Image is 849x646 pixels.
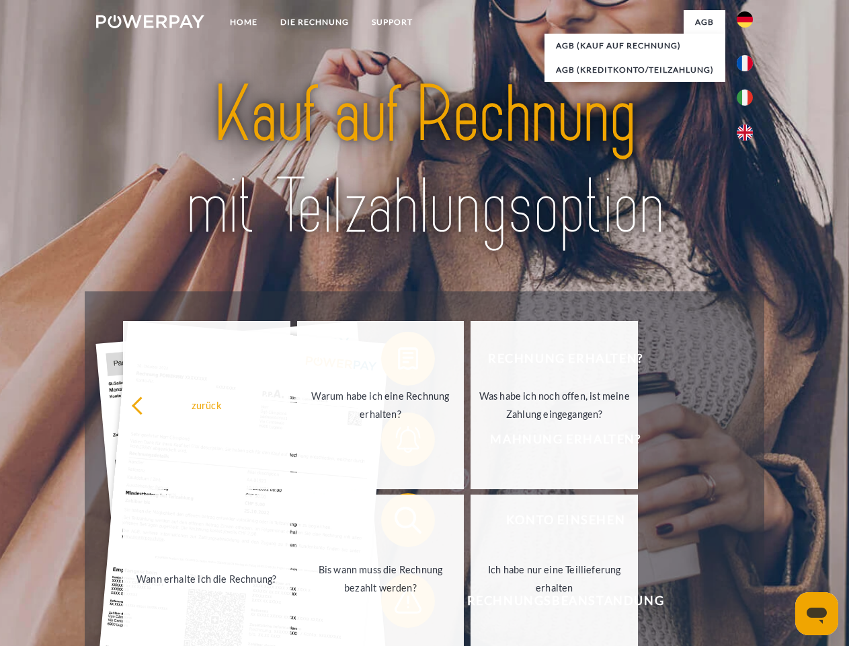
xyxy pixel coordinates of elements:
a: Was habe ich noch offen, ist meine Zahlung eingegangen? [471,321,638,489]
div: Was habe ich noch offen, ist meine Zahlung eingegangen? [479,387,630,423]
img: fr [737,55,753,71]
img: logo-powerpay-white.svg [96,15,204,28]
div: Ich habe nur eine Teillieferung erhalten [479,561,630,597]
a: SUPPORT [360,10,424,34]
img: title-powerpay_de.svg [128,65,721,258]
div: Wann erhalte ich die Rechnung? [131,569,282,587]
img: en [737,124,753,141]
a: Home [218,10,269,34]
a: DIE RECHNUNG [269,10,360,34]
a: AGB (Kreditkonto/Teilzahlung) [544,58,725,82]
div: Bis wann muss die Rechnung bezahlt werden? [305,561,456,597]
a: agb [684,10,725,34]
iframe: Schaltfläche zum Öffnen des Messaging-Fensters [795,592,838,635]
img: it [737,89,753,106]
img: de [737,11,753,28]
div: zurück [131,396,282,414]
a: AGB (Kauf auf Rechnung) [544,34,725,58]
div: Warum habe ich eine Rechnung erhalten? [305,387,456,423]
